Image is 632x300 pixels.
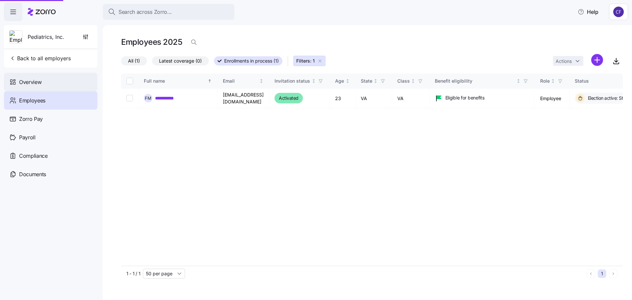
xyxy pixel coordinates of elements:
div: Not sorted [259,79,264,83]
button: Help [572,5,604,18]
span: Documents [19,170,46,178]
div: Invitation status [275,77,310,85]
span: Filters: 1 [296,58,315,64]
span: Latest coverage (0) [159,57,202,65]
input: Select all records [126,78,133,84]
div: Sorted ascending [207,79,212,83]
a: Compliance [4,147,97,165]
td: VA [392,89,430,108]
div: Not sorted [516,79,521,83]
div: Benefit eligibility [435,77,515,85]
td: [EMAIL_ADDRESS][DOMAIN_NAME] [218,89,269,108]
th: EmailNot sorted [218,73,269,89]
th: Benefit eligibilityNot sorted [430,73,535,89]
span: Overview [19,78,41,86]
td: VA [355,89,392,108]
td: Employee [535,89,569,108]
img: 7d4a9558da78dc7654dde66b79f71a2e [613,7,624,17]
a: Overview [4,73,97,91]
th: ClassNot sorted [392,73,430,89]
span: Back to all employers [9,54,71,62]
div: Age [335,77,344,85]
div: Full name [144,77,206,85]
div: Role [540,77,550,85]
span: Search across Zorro... [118,8,172,16]
div: Not sorted [373,79,378,83]
span: Eligible for benefits [445,95,485,101]
th: Full nameSorted ascending [139,73,218,89]
button: Actions [553,56,583,66]
button: Previous page [587,269,595,278]
span: Employees [19,96,45,105]
a: Zorro Pay [4,110,97,128]
span: All (1) [128,57,140,65]
th: Invitation statusNot sorted [269,73,330,89]
th: AgeNot sorted [330,73,355,89]
a: Documents [4,165,97,183]
button: 1 [598,269,606,278]
a: Payroll [4,128,97,147]
input: Select record 1 [126,95,133,101]
span: F M [145,96,151,100]
div: Email [223,77,258,85]
span: Activated [279,94,299,102]
span: Pediatrics, Inc. [28,33,64,41]
svg: add icon [591,54,603,66]
span: Compliance [19,152,48,160]
button: Back to all employers [7,52,73,65]
div: Not sorted [345,79,350,83]
th: StateNot sorted [355,73,392,89]
span: Enrollments in process (1) [224,57,279,65]
span: Zorro Pay [19,115,43,123]
button: Filters: 1 [293,56,326,66]
button: Next page [609,269,618,278]
div: Class [397,77,410,85]
img: Employer logo [10,31,22,44]
div: State [361,77,372,85]
button: Search across Zorro... [103,4,234,20]
div: Status [575,77,623,85]
span: Actions [556,59,572,64]
div: Not sorted [411,79,415,83]
a: Employees [4,91,97,110]
div: Not sorted [311,79,316,83]
th: RoleNot sorted [535,73,569,89]
div: Not sorted [551,79,555,83]
span: Payroll [19,133,36,142]
h1: Employees 2025 [121,37,182,47]
span: 1 - 1 / 1 [126,270,140,277]
td: 23 [330,89,355,108]
span: Help [578,8,598,16]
